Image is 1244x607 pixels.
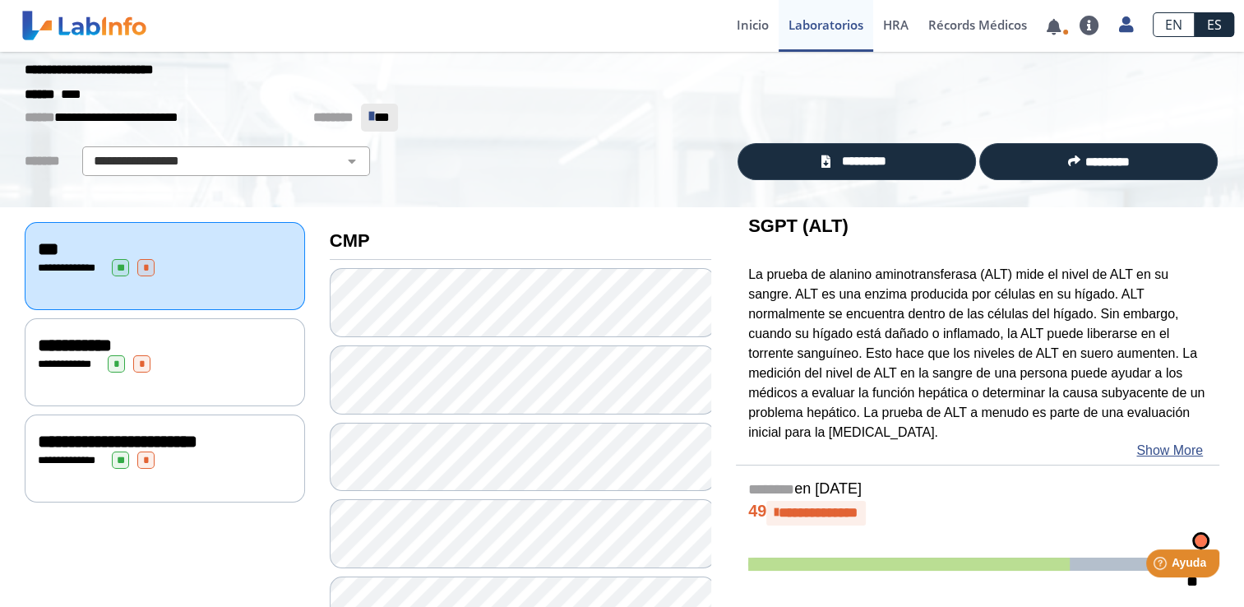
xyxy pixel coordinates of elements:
a: Show More [1136,441,1203,461]
a: ES [1195,12,1234,37]
h4: 49 [748,501,1207,526]
p: La prueba de alanino aminotransferasa (ALT) mide el nivel de ALT en su sangre. ALT es una enzima ... [748,265,1207,442]
b: CMP [330,230,370,251]
iframe: Help widget launcher [1098,543,1226,589]
h5: en [DATE] [748,480,1207,499]
span: HRA [883,16,909,33]
a: EN [1153,12,1195,37]
b: SGPT (ALT) [748,215,849,236]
